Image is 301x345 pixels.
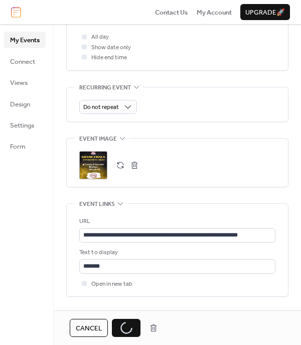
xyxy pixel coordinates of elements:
[91,53,127,63] span: Hide end time
[197,8,232,18] span: My Account
[10,142,26,152] span: Form
[197,7,232,17] a: My Account
[4,74,46,90] a: Views
[10,35,40,45] span: My Events
[91,43,131,53] span: Show date only
[4,96,46,112] a: Design
[10,121,34,131] span: Settings
[79,216,273,226] div: URL
[240,4,290,20] button: Upgrade🚀
[79,248,273,258] div: Text to display
[245,8,285,18] span: Upgrade 🚀
[4,53,46,69] a: Connect
[4,117,46,133] a: Settings
[11,7,21,18] img: logo
[10,78,28,88] span: Views
[79,151,107,179] div: ;
[10,57,35,67] span: Connect
[155,8,188,18] span: Contact Us
[10,99,30,109] span: Design
[79,309,115,319] span: Categories
[70,319,108,337] button: Cancel
[91,279,132,289] span: Open in new tab
[91,32,109,42] span: All day
[79,134,117,144] span: Event image
[4,32,46,48] a: My Events
[4,138,46,154] a: Form
[155,7,188,17] a: Contact Us
[79,82,131,92] span: Recurring event
[83,101,119,113] span: Do not repeat
[79,199,115,209] span: Event links
[76,323,102,333] span: Cancel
